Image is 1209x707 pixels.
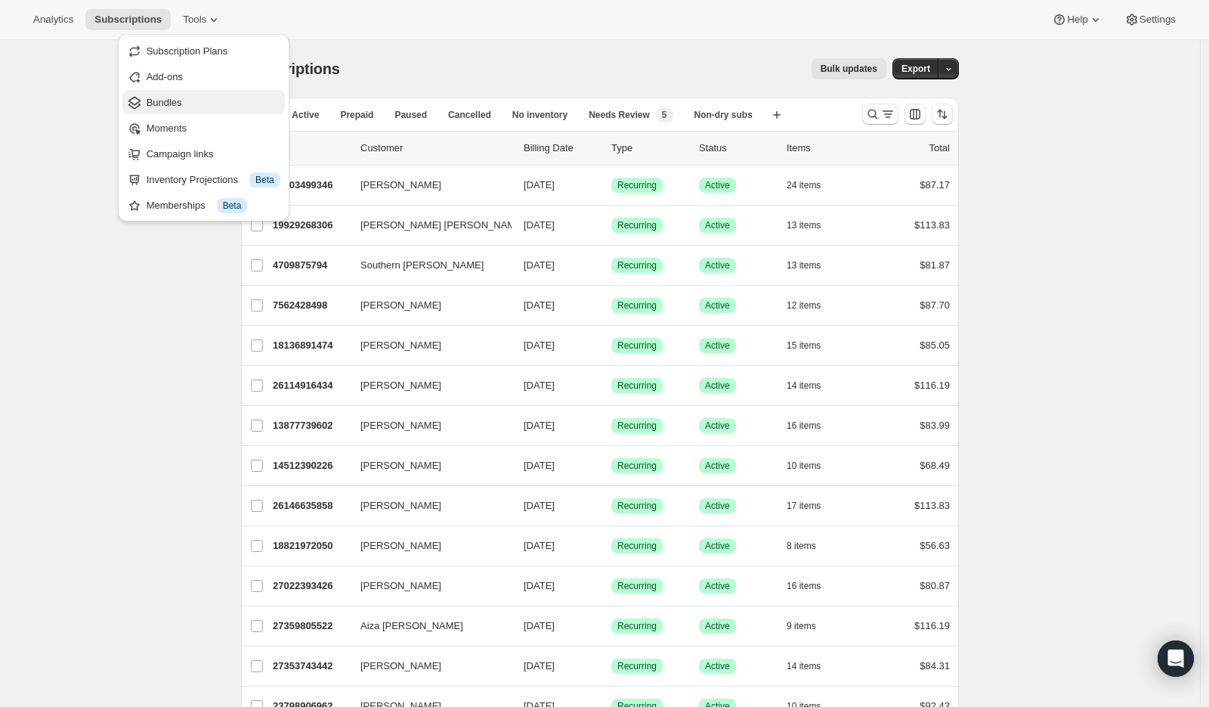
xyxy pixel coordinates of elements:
[340,109,373,121] span: Prepaid
[360,378,441,393] span: [PERSON_NAME]
[273,218,348,233] p: 19929268306
[223,200,242,212] span: Beta
[787,575,837,597] button: 16 items
[524,420,555,431] span: [DATE]
[920,660,950,671] span: $84.31
[255,174,274,186] span: Beta
[122,193,285,217] button: Memberships
[351,173,502,197] button: [PERSON_NAME]
[787,580,821,592] span: 16 items
[273,375,950,396] div: 26114916434[PERSON_NAME][DATE]SuccessRecurringSuccessActive14 items$116.19
[787,255,837,276] button: 13 items
[122,167,285,191] button: Inventory Projections
[360,498,441,513] span: [PERSON_NAME]
[360,298,441,313] span: [PERSON_NAME]
[787,299,821,312] span: 12 items
[122,64,285,88] button: Add-ons
[617,660,657,672] span: Recurring
[360,619,463,634] span: Aiza [PERSON_NAME]
[787,500,821,512] span: 17 items
[512,109,567,121] span: No inventory
[351,293,502,318] button: [PERSON_NAME]
[787,259,821,271] span: 13 items
[273,378,348,393] p: 26114916434
[812,58,886,79] button: Bulk updates
[914,380,950,391] span: $116.19
[174,9,230,30] button: Tools
[862,104,898,125] button: Search and filter results
[273,659,348,674] p: 27353743442
[1158,640,1194,677] div: Open Intercom Messenger
[122,116,285,140] button: Moments
[524,340,555,351] span: [DATE]
[787,340,821,352] span: 15 items
[787,380,821,392] span: 14 items
[524,380,555,391] span: [DATE]
[33,14,73,26] span: Analytics
[147,45,228,57] span: Subscription Plans
[892,58,939,79] button: Export
[705,299,730,312] span: Active
[351,494,502,518] button: [PERSON_NAME]
[360,258,484,273] span: Southern [PERSON_NAME]
[705,259,730,271] span: Active
[273,495,950,516] div: 26146635858[PERSON_NAME][DATE]SuccessRecurringSuccessActive17 items$113.83
[273,141,348,156] p: ID
[360,141,512,156] p: Customer
[617,179,657,191] span: Recurring
[617,620,657,632] span: Recurring
[662,109,667,121] span: 5
[524,580,555,591] span: [DATE]
[920,179,950,191] span: $87.17
[273,415,950,436] div: 13877739602[PERSON_NAME][DATE]SuccessRecurringSuccessActive16 items$83.99
[705,460,730,472] span: Active
[273,255,950,276] div: 4709875794Southern [PERSON_NAME][DATE]SuccessRecurringSuccessActive13 items$81.87
[273,298,348,313] p: 7562428498
[914,500,950,511] span: $113.83
[147,71,183,82] span: Add-ons
[617,540,657,552] span: Recurring
[122,39,285,63] button: Subscription Plans
[273,258,348,273] p: 4709875794
[273,535,950,557] div: 18821972050[PERSON_NAME][DATE]SuccessRecurringSuccessActive8 items$56.63
[351,253,502,278] button: Southern [PERSON_NAME]
[787,535,833,557] button: 8 items
[787,415,837,436] button: 16 items
[920,420,950,431] span: $83.99
[617,500,657,512] span: Recurring
[901,63,930,75] span: Export
[787,141,862,156] div: Items
[787,616,833,637] button: 9 items
[147,172,280,188] div: Inventory Projections
[524,141,599,156] p: Billing Date
[1115,9,1185,30] button: Settings
[147,122,187,134] span: Moments
[699,141,775,156] p: Status
[1067,14,1087,26] span: Help
[524,219,555,231] span: [DATE]
[273,295,950,316] div: 7562428498[PERSON_NAME][DATE]SuccessRecurringSuccessActive12 items$87.70
[920,299,950,311] span: $87.70
[448,109,491,121] span: Cancelled
[705,620,730,632] span: Active
[524,259,555,271] span: [DATE]
[932,104,953,125] button: Sort the results
[705,580,730,592] span: Active
[617,219,657,231] span: Recurring
[524,500,555,511] span: [DATE]
[360,218,524,233] span: [PERSON_NAME] [PERSON_NAME]
[787,295,837,316] button: 12 items
[351,534,502,558] button: [PERSON_NAME]
[273,418,348,433] p: 13877739602
[524,299,555,311] span: [DATE]
[524,460,555,471] span: [DATE]
[273,616,950,637] div: 27359805522Aiza [PERSON_NAME][DATE]SuccessRecurringSuccessActive9 items$116.19
[351,654,502,678] button: [PERSON_NAME]
[617,380,657,392] span: Recurring
[787,219,821,231] span: 13 items
[920,540,950,551] span: $56.63
[273,141,950,156] div: IDCustomerBilling DateTypeStatusItemsTotal
[787,460,821,472] span: 10 items
[360,659,441,674] span: [PERSON_NAME]
[360,418,441,433] span: [PERSON_NAME]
